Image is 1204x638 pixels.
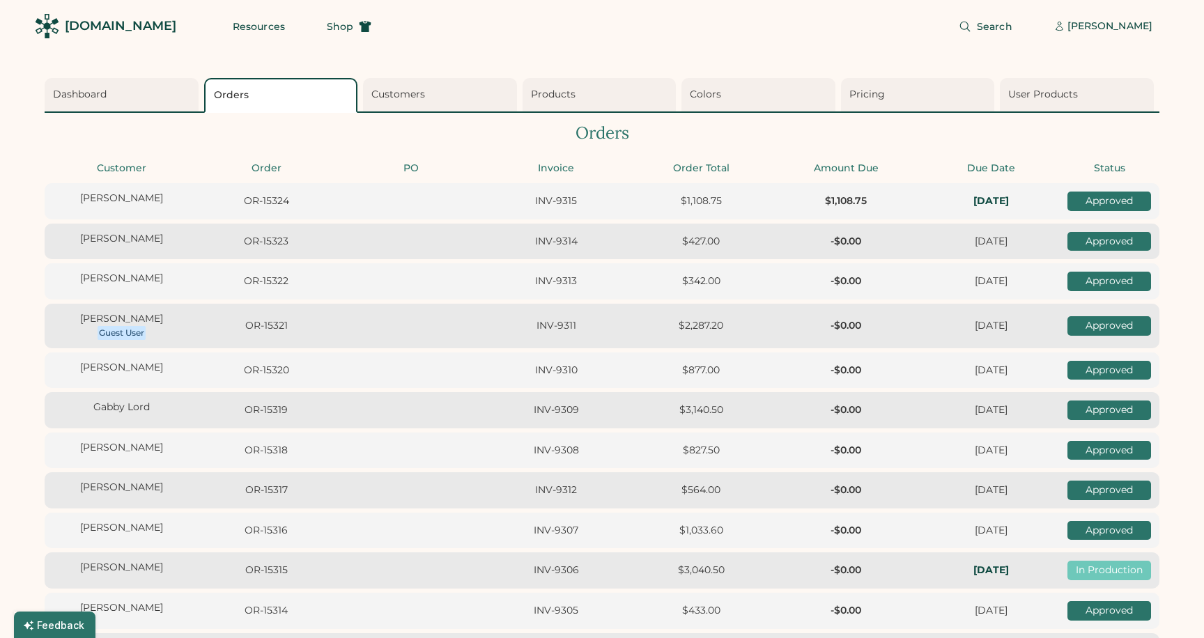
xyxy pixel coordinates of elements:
[690,88,831,102] div: Colors
[53,361,190,375] div: [PERSON_NAME]
[488,274,624,288] div: INV-9313
[778,235,914,249] div: -$0.00
[977,22,1012,31] span: Search
[53,481,190,495] div: [PERSON_NAME]
[198,563,334,577] div: OR-15315
[198,604,334,618] div: OR-15314
[633,403,769,417] div: $3,140.50
[1067,192,1151,211] div: Approved
[778,194,914,208] div: $1,108.75
[633,563,769,577] div: $3,040.50
[198,364,334,378] div: OR-15320
[1067,162,1151,176] div: Status
[488,364,624,378] div: INV-9310
[923,162,1059,176] div: Due Date
[488,319,624,333] div: INV-9311
[198,319,334,333] div: OR-15321
[1067,521,1151,540] div: Approved
[1067,481,1151,500] div: Approved
[65,17,176,35] div: [DOMAIN_NAME]
[1067,232,1151,251] div: Approved
[849,88,991,102] div: Pricing
[1067,361,1151,380] div: Approved
[633,274,769,288] div: $342.00
[778,483,914,497] div: -$0.00
[1067,316,1151,336] div: Approved
[633,524,769,538] div: $1,033.60
[923,319,1059,333] div: [DATE]
[633,604,769,618] div: $433.00
[633,235,769,249] div: $427.00
[923,194,1059,208] div: In-Hands: Thu, Oct 9, 2025
[488,483,624,497] div: INV-9312
[633,444,769,458] div: $827.50
[53,441,190,455] div: [PERSON_NAME]
[923,604,1059,618] div: [DATE]
[53,232,190,246] div: [PERSON_NAME]
[488,444,624,458] div: INV-9308
[923,524,1059,538] div: [DATE]
[53,561,190,575] div: [PERSON_NAME]
[778,444,914,458] div: -$0.00
[53,192,190,205] div: [PERSON_NAME]
[214,88,353,102] div: Orders
[488,194,624,208] div: INV-9315
[99,327,144,339] div: Guest User
[310,13,388,40] button: Shop
[923,235,1059,249] div: [DATE]
[923,483,1059,497] div: [DATE]
[923,444,1059,458] div: [DATE]
[198,444,334,458] div: OR-15318
[1067,561,1151,580] div: In Production
[198,194,334,208] div: OR-15324
[488,403,624,417] div: INV-9309
[778,319,914,333] div: -$0.00
[198,403,334,417] div: OR-15319
[778,162,914,176] div: Amount Due
[53,312,190,326] div: [PERSON_NAME]
[633,319,769,333] div: $2,287.20
[531,88,672,102] div: Products
[371,88,513,102] div: Customers
[923,563,1059,577] div: In-Hands: Tue, Sep 23, 2025
[778,364,914,378] div: -$0.00
[53,601,190,615] div: [PERSON_NAME]
[778,604,914,618] div: -$0.00
[942,13,1029,40] button: Search
[343,162,479,176] div: PO
[488,235,624,249] div: INV-9314
[633,483,769,497] div: $564.00
[778,403,914,417] div: -$0.00
[633,194,769,208] div: $1,108.75
[1067,400,1151,420] div: Approved
[198,235,334,249] div: OR-15323
[488,524,624,538] div: INV-9307
[53,272,190,286] div: [PERSON_NAME]
[488,563,624,577] div: INV-9306
[1067,272,1151,291] div: Approved
[778,524,914,538] div: -$0.00
[216,13,302,40] button: Resources
[778,563,914,577] div: -$0.00
[198,483,334,497] div: OR-15317
[327,22,353,31] span: Shop
[778,274,914,288] div: -$0.00
[1067,441,1151,460] div: Approved
[198,274,334,288] div: OR-15322
[45,121,1159,145] div: Orders
[923,403,1059,417] div: [DATE]
[53,88,194,102] div: Dashboard
[1067,601,1151,621] div: Approved
[35,14,59,38] img: Rendered Logo - Screens
[1067,20,1152,33] div: [PERSON_NAME]
[53,521,190,535] div: [PERSON_NAME]
[923,274,1059,288] div: [DATE]
[1008,88,1150,102] div: User Products
[53,400,190,414] div: Gabby Lord
[488,162,624,176] div: Invoice
[53,162,190,176] div: Customer
[633,162,769,176] div: Order Total
[923,364,1059,378] div: [DATE]
[198,162,334,176] div: Order
[633,364,769,378] div: $877.00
